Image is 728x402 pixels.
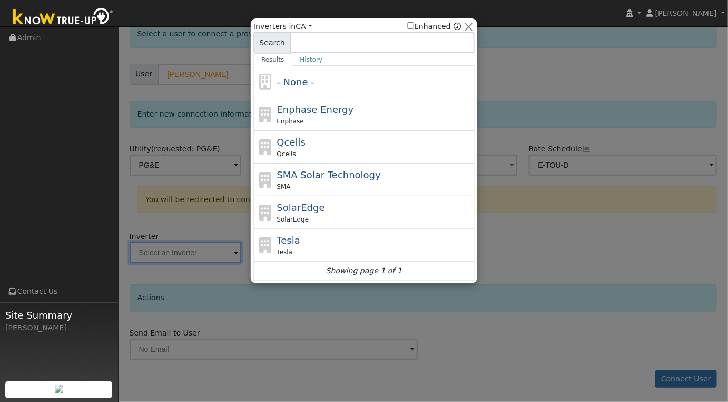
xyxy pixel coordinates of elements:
span: Tesla [277,247,293,257]
img: retrieve [55,385,63,393]
input: Enhanced [407,22,414,29]
span: SolarEdge [277,215,309,224]
span: - None - [277,76,314,88]
img: Know True-Up [8,6,119,30]
span: Enphase [277,117,304,126]
a: Enhanced Providers [454,22,461,31]
a: History [292,53,331,66]
span: Qcells [277,149,296,159]
label: Enhanced [407,21,451,32]
span: Site Summary [5,308,113,322]
span: Qcells [277,137,306,148]
span: SMA Solar Technology [277,169,381,180]
span: Tesla [277,235,300,246]
span: SolarEdge [277,202,325,213]
i: Showing page 1 of 1 [326,265,402,276]
span: Enphase Energy [277,104,354,115]
span: Show enhanced providers [407,21,461,32]
span: [PERSON_NAME] [655,9,717,17]
div: [PERSON_NAME] [5,322,113,333]
a: Results [253,53,292,66]
a: CA [296,22,312,31]
span: Search [253,32,291,53]
span: SMA [277,182,291,192]
span: Inverters in [253,21,312,32]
